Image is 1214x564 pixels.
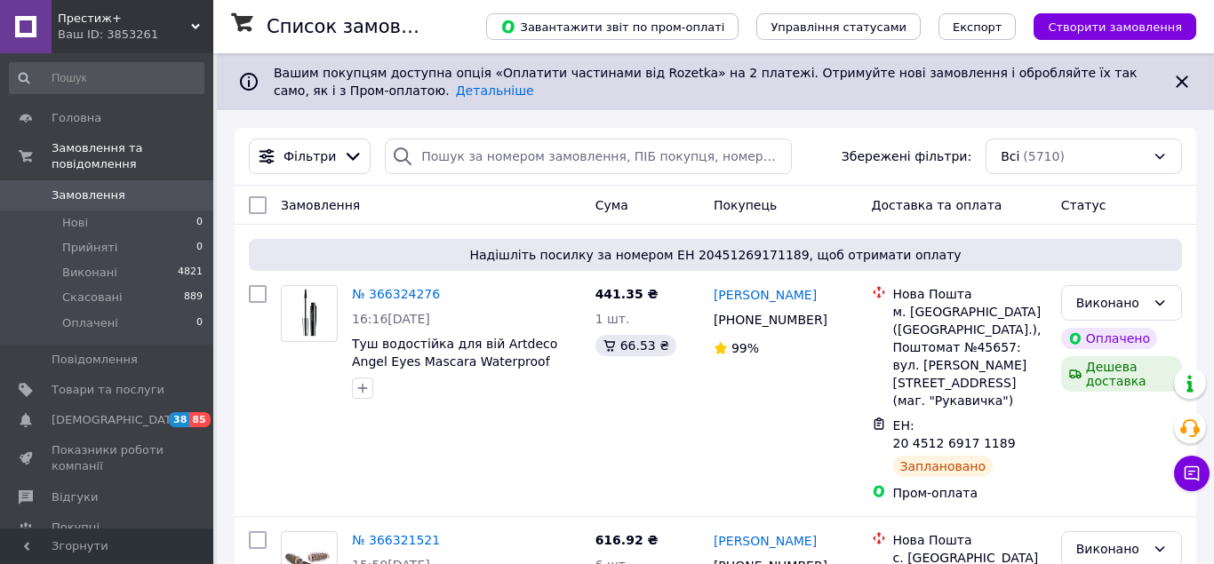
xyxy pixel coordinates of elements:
button: Управління статусами [756,13,921,40]
div: Оплачено [1061,328,1157,349]
span: Повідомлення [52,352,138,368]
span: Доставка та оплата [872,198,1002,212]
span: Відгуки [52,489,98,505]
span: Замовлення [52,187,125,203]
span: 85 [189,412,210,427]
div: Заплановано [893,456,994,477]
a: № 366321521 [352,533,440,547]
h1: Список замовлень [267,16,447,37]
span: Управління статусами [771,20,907,34]
input: Пошук [9,62,204,94]
div: 66.53 ₴ [595,335,676,356]
span: (5710) [1023,149,1065,163]
a: Створити замовлення [1016,19,1196,33]
span: Оплачені [62,315,118,331]
span: Замовлення та повідомлення [52,140,213,172]
span: Фільтри [284,147,336,165]
span: Створити замовлення [1048,20,1182,34]
div: м. [GEOGRAPHIC_DATA] ([GEOGRAPHIC_DATA].), Поштомат №45657: вул. [PERSON_NAME][STREET_ADDRESS] (м... [893,303,1047,409]
button: Експорт [938,13,1017,40]
a: Фото товару [281,285,338,342]
span: Товари та послуги [52,382,164,398]
a: Туш водостійка для вій Artdeco Angel Eyes Mascara Waterproof original [352,337,557,386]
span: 441.35 ₴ [595,287,659,301]
span: 1 шт. [595,312,630,326]
input: Пошук за номером замовлення, ПІБ покупця, номером телефону, Email, номером накладної [385,139,792,174]
span: Вашим покупцям доступна опція «Оплатити частинами від Rozetka» на 2 платежі. Отримуйте нові замов... [274,66,1137,98]
div: Виконано [1076,539,1146,559]
span: Статус [1061,198,1106,212]
span: Нові [62,215,88,231]
span: 0 [196,215,203,231]
span: Замовлення [281,198,360,212]
a: № 366324276 [352,287,440,301]
div: Нова Пошта [893,531,1047,549]
span: 0 [196,240,203,256]
span: 889 [184,290,203,306]
span: 38 [169,412,189,427]
span: Надішліть посилку за номером ЕН 20451269171189, щоб отримати оплату [256,246,1175,264]
div: Пром-оплата [893,484,1047,502]
span: Виконані [62,265,117,281]
span: 99% [731,341,759,355]
a: Детальніше [456,83,534,98]
span: Показники роботи компанії [52,442,164,474]
button: Створити замовлення [1034,13,1196,40]
button: Чат з покупцем [1174,456,1210,491]
span: 616.92 ₴ [595,533,659,547]
span: ЕН: 20 4512 6917 1189 [893,418,1016,450]
div: Ваш ID: 3853261 [58,27,213,43]
span: Експорт [953,20,1002,34]
span: Покупці [52,520,100,536]
span: Престиж+ [58,11,191,27]
a: [PERSON_NAME] [714,532,817,550]
button: Завантажити звіт по пром-оплаті [486,13,739,40]
span: Cума [595,198,628,212]
div: Нова Пошта [893,285,1047,303]
span: Збережені фільтри: [842,147,971,165]
div: Дешева доставка [1061,356,1182,392]
span: Завантажити звіт по пром-оплаті [500,19,724,35]
span: [DEMOGRAPHIC_DATA] [52,412,183,428]
span: 0 [196,315,203,331]
a: [PERSON_NAME] [714,286,817,304]
span: 16:16[DATE] [352,312,430,326]
span: Прийняті [62,240,117,256]
img: Фото товару [297,286,323,341]
span: Скасовані [62,290,123,306]
span: 4821 [178,265,203,281]
span: Всі [1001,147,1019,165]
span: Покупець [714,198,777,212]
div: Виконано [1076,293,1146,313]
span: Головна [52,110,101,126]
div: [PHONE_NUMBER] [710,307,831,332]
